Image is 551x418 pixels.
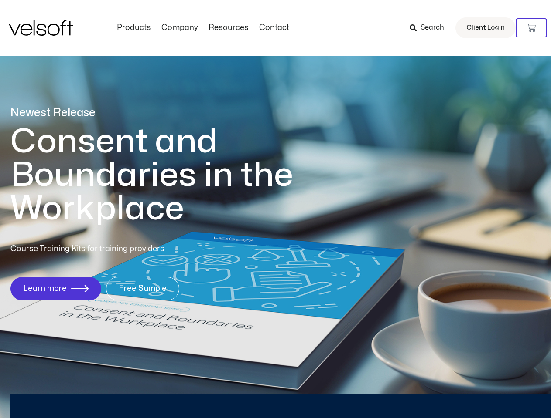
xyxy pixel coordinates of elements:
[254,23,294,33] a: ContactMenu Toggle
[10,105,329,121] p: Newest Release
[10,277,101,300] a: Learn more
[106,277,179,300] a: Free Sample
[455,17,516,38] a: Client Login
[410,20,450,35] a: Search
[9,20,73,36] img: Velsoft Training Materials
[112,23,294,33] nav: Menu
[10,125,329,226] h1: Consent and Boundaries in the Workplace
[119,284,167,293] span: Free Sample
[10,243,228,255] p: Course Training Kits for training providers
[23,284,67,293] span: Learn more
[156,23,203,33] a: CompanyMenu Toggle
[421,22,444,34] span: Search
[203,23,254,33] a: ResourcesMenu Toggle
[112,23,156,33] a: ProductsMenu Toggle
[466,22,505,34] span: Client Login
